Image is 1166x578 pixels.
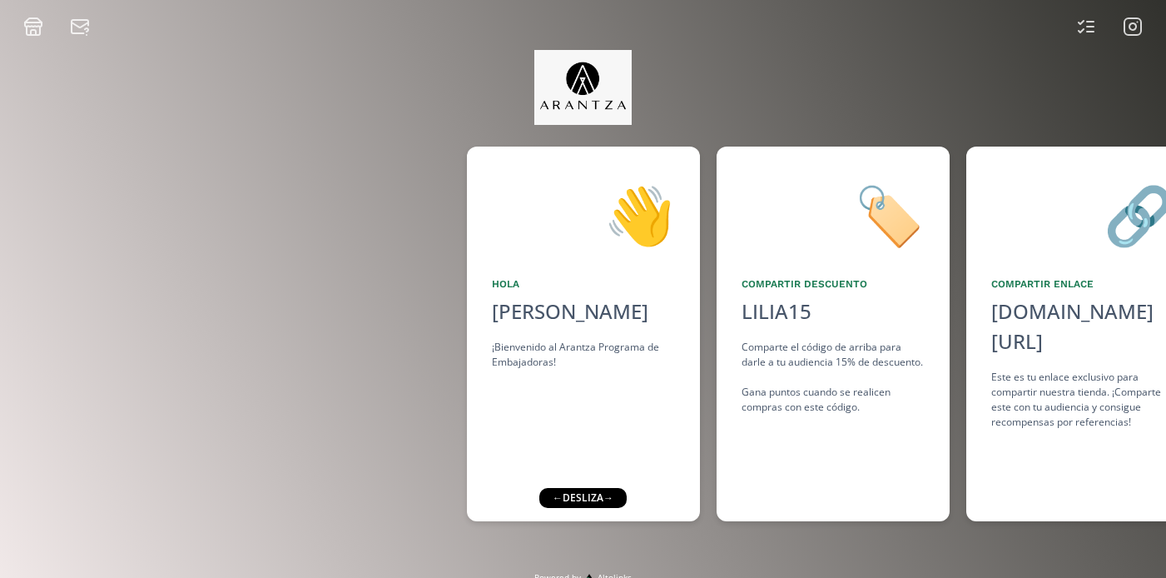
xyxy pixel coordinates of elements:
[742,340,925,415] div: Comparte el código de arriba para darle a tu audiencia 15% de descuento. Gana puntos cuando se re...
[742,277,925,291] div: Compartir Descuento
[742,296,811,326] div: LILIA15
[492,172,675,257] div: 👋
[492,296,675,326] div: [PERSON_NAME]
[534,50,632,125] img: jpq5Bx5xx2a5
[492,340,675,370] div: ¡Bienvenido al Arantza Programa de Embajadoras!
[539,488,627,508] div: ← desliza →
[742,172,925,257] div: 🏷️
[492,277,675,291] div: Hola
